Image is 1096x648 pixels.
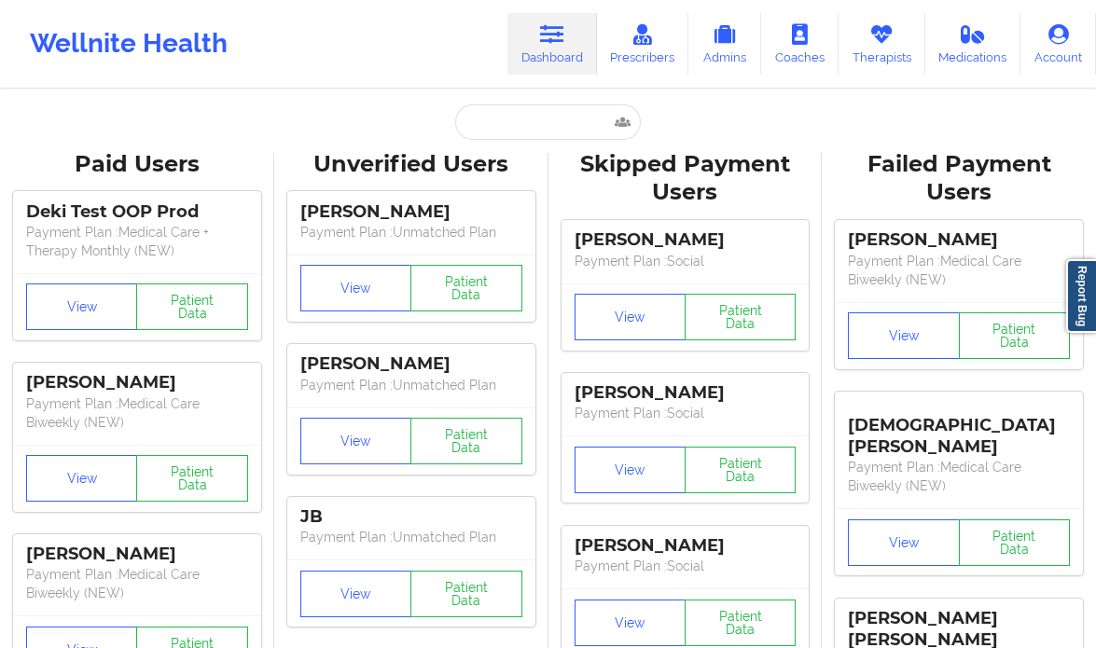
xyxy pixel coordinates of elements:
[1020,13,1096,75] a: Account
[300,571,411,617] button: View
[136,455,247,502] button: Patient Data
[575,229,797,251] div: [PERSON_NAME]
[300,223,522,241] p: Payment Plan : Unmatched Plan
[761,13,839,75] a: Coaches
[959,519,1070,566] button: Patient Data
[575,404,797,422] p: Payment Plan : Social
[300,201,522,223] div: [PERSON_NAME]
[287,150,535,179] div: Unverified Users
[300,353,522,375] div: [PERSON_NAME]
[300,418,411,464] button: View
[597,13,689,75] a: Prescribers
[26,283,137,330] button: View
[410,265,521,311] button: Patient Data
[26,223,248,260] p: Payment Plan : Medical Care + Therapy Monthly (NEW)
[1066,259,1096,333] a: Report Bug
[575,294,686,340] button: View
[835,150,1083,208] div: Failed Payment Users
[688,13,761,75] a: Admins
[562,150,810,208] div: Skipped Payment Users
[685,294,796,340] button: Patient Data
[848,401,1070,458] div: [DEMOGRAPHIC_DATA][PERSON_NAME]
[685,447,796,493] button: Patient Data
[26,544,248,565] div: [PERSON_NAME]
[300,528,522,546] p: Payment Plan : Unmatched Plan
[13,150,261,179] div: Paid Users
[26,372,248,393] div: [PERSON_NAME]
[848,252,1070,289] p: Payment Plan : Medical Care Biweekly (NEW)
[848,312,959,359] button: View
[575,557,797,575] p: Payment Plan : Social
[959,312,1070,359] button: Patient Data
[848,229,1070,251] div: [PERSON_NAME]
[410,418,521,464] button: Patient Data
[300,376,522,394] p: Payment Plan : Unmatched Plan
[848,458,1070,495] p: Payment Plan : Medical Care Biweekly (NEW)
[925,13,1021,75] a: Medications
[575,600,686,646] button: View
[839,13,925,75] a: Therapists
[575,382,797,404] div: [PERSON_NAME]
[136,283,247,330] button: Patient Data
[26,394,248,432] p: Payment Plan : Medical Care Biweekly (NEW)
[507,13,597,75] a: Dashboard
[685,600,796,646] button: Patient Data
[575,447,686,493] button: View
[26,201,248,223] div: Deki Test OOP Prod
[410,571,521,617] button: Patient Data
[26,455,137,502] button: View
[300,265,411,311] button: View
[575,535,797,557] div: [PERSON_NAME]
[575,252,797,270] p: Payment Plan : Social
[300,506,522,528] div: JB
[26,565,248,602] p: Payment Plan : Medical Care Biweekly (NEW)
[848,519,959,566] button: View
